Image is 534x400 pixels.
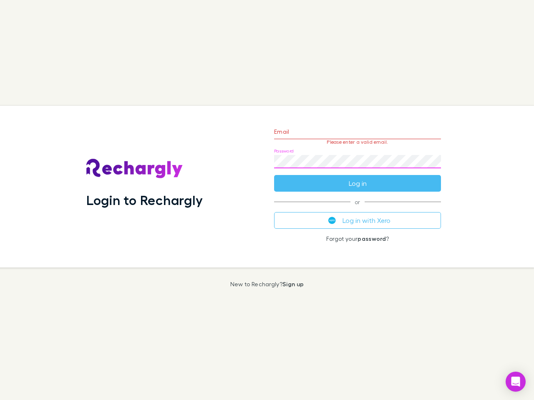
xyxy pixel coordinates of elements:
[274,175,441,192] button: Log in
[230,281,304,287] p: New to Rechargly?
[328,217,336,224] img: Xero's logo
[86,159,183,179] img: Rechargly's Logo
[506,372,526,392] div: Open Intercom Messenger
[86,192,203,208] h1: Login to Rechargly
[274,148,294,154] label: Password
[274,235,441,242] p: Forgot your ?
[274,212,441,229] button: Log in with Xero
[358,235,386,242] a: password
[282,280,304,287] a: Sign up
[274,139,441,145] p: Please enter a valid email.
